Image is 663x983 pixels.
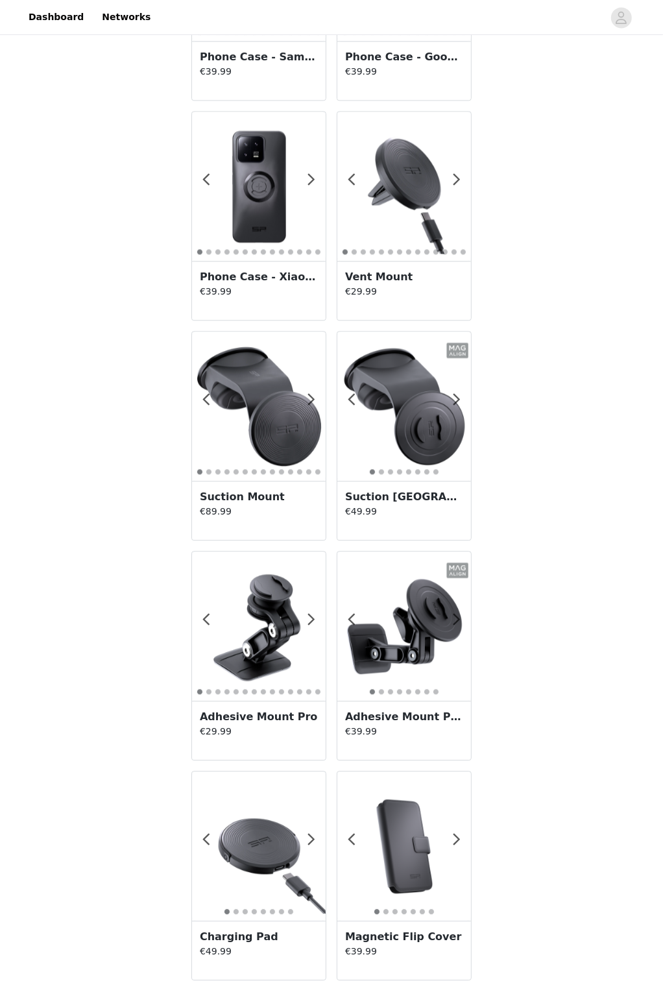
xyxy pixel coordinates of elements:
button: 13 [451,249,457,255]
button: 3 [215,468,221,475]
button: 4 [224,468,230,475]
button: 3 [392,908,398,915]
button: 1 [342,249,348,255]
button: 3 [242,908,248,915]
button: 8 [260,249,267,255]
button: 1 [197,468,203,475]
p: €39.99 [200,65,318,79]
button: 13 [306,468,312,475]
button: 7 [251,468,258,475]
button: 5 [233,249,239,255]
button: 2 [233,908,239,915]
button: 7 [278,908,285,915]
button: 4 [224,688,230,695]
button: 13 [306,249,312,255]
p: €39.99 [200,285,318,298]
button: 1 [224,908,230,915]
button: 2 [378,468,385,475]
button: 1 [369,468,376,475]
button: 11 [433,249,439,255]
button: 2 [351,249,357,255]
button: 5 [410,908,416,915]
button: 14 [315,688,321,695]
button: 8 [260,688,267,695]
h3: Charging Pad [200,929,318,945]
button: 3 [387,468,394,475]
h3: Suction [GEOGRAPHIC_DATA] [345,489,463,505]
h3: Adhesive Mount Pro [200,709,318,725]
button: 6 [419,908,426,915]
button: 7 [428,908,435,915]
button: 8 [287,908,294,915]
button: 2 [206,249,212,255]
a: Dashboard [21,3,91,32]
button: 5 [233,688,239,695]
p: €89.99 [200,505,318,518]
button: 12 [442,249,448,255]
button: 6 [269,908,276,915]
button: 9 [269,688,276,695]
button: 5 [405,468,412,475]
button: 6 [242,688,248,695]
h3: Phone Case - Samsung [200,49,318,65]
button: 6 [242,249,248,255]
button: 12 [296,688,303,695]
p: €29.99 [200,725,318,738]
button: 4 [401,908,407,915]
button: 11 [287,688,294,695]
button: 7 [424,688,430,695]
button: 12 [296,468,303,475]
button: 6 [242,468,248,475]
h3: Vent Mount [345,269,463,285]
button: 8 [433,468,439,475]
button: 14 [460,249,466,255]
button: 3 [360,249,367,255]
button: 9 [269,249,276,255]
button: 4 [369,249,376,255]
button: 5 [405,688,412,695]
p: €49.99 [200,945,318,958]
h3: Phone Case - Xiaomi [200,269,318,285]
p: €29.99 [345,285,463,298]
button: 14 [315,468,321,475]
h3: Phone Case - Google [345,49,463,65]
button: 3 [387,688,394,695]
p: €39.99 [345,945,463,958]
h3: Magnetic Flip Cover [345,929,463,945]
button: 1 [197,249,203,255]
button: 2 [206,468,212,475]
h3: Suction Mount [200,489,318,505]
button: 5 [233,468,239,475]
button: 10 [278,468,285,475]
h3: Adhesive Mount Pro MA [345,709,463,725]
button: 4 [396,468,403,475]
button: 14 [315,249,321,255]
button: 6 [415,688,421,695]
button: 4 [224,249,230,255]
button: 4 [396,688,403,695]
button: 5 [260,908,267,915]
button: 7 [251,688,258,695]
button: 7 [251,249,258,255]
button: 10 [278,688,285,695]
a: Networks [94,3,158,32]
button: 8 [260,468,267,475]
button: 1 [369,688,376,695]
button: 11 [287,468,294,475]
button: 1 [197,688,203,695]
div: avatar [615,7,627,28]
button: 6 [415,468,421,475]
button: 2 [383,908,389,915]
button: 11 [287,249,294,255]
button: 10 [278,249,285,255]
button: 13 [306,688,312,695]
button: 2 [206,688,212,695]
button: 8 [433,688,439,695]
button: 12 [296,249,303,255]
p: €39.99 [345,725,463,738]
button: 1 [374,908,380,915]
img: Black wireless charging pad with USB-C cable [192,779,326,914]
p: €49.99 [345,505,463,518]
button: 9 [415,249,421,255]
button: 7 [396,249,403,255]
